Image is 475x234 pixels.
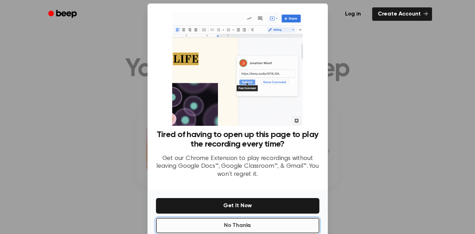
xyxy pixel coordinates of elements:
[172,12,303,126] img: Beep extension in action
[372,7,432,21] a: Create Account
[156,130,319,149] h3: Tired of having to open up this page to play the recording every time?
[338,6,368,22] a: Log in
[156,198,319,214] button: Get It Now
[156,155,319,179] p: Get our Chrome Extension to play recordings without leaving Google Docs™, Google Classroom™, & Gm...
[156,218,319,233] button: No Thanks
[43,7,83,21] a: Beep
